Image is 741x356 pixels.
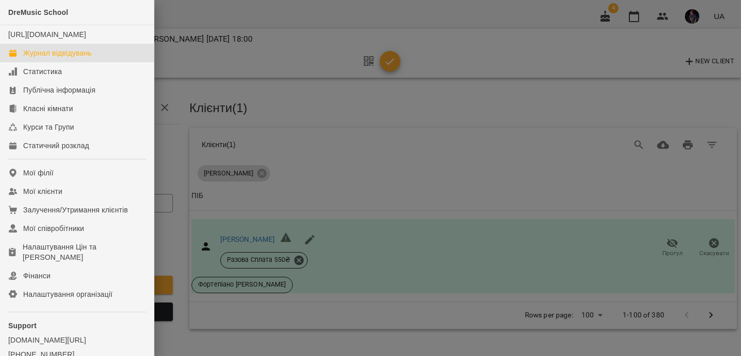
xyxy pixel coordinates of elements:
[23,66,62,77] div: Статистика
[8,321,146,331] p: Support
[23,289,113,299] div: Налаштування організації
[23,85,95,95] div: Публічна інформація
[23,48,92,58] div: Журнал відвідувань
[8,30,86,39] a: [URL][DOMAIN_NAME]
[23,140,89,151] div: Статичний розклад
[23,223,84,234] div: Мої співробітники
[23,205,128,215] div: Залучення/Утримання клієнтів
[8,8,68,16] span: DreMusic School
[23,103,73,114] div: Класні кімнати
[23,186,62,197] div: Мої клієнти
[23,242,146,262] div: Налаштування Цін та [PERSON_NAME]
[23,271,50,281] div: Фінанси
[23,122,74,132] div: Курси та Групи
[23,168,54,178] div: Мої філії
[8,335,146,345] a: [DOMAIN_NAME][URL]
